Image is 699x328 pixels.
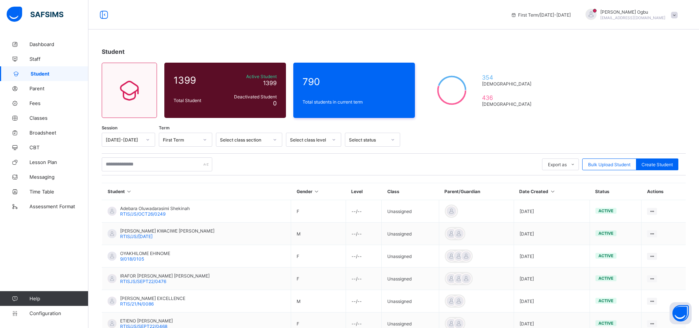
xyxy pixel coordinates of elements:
td: --/-- [346,223,382,245]
span: RTIS/JS/OCT26/0249 [120,211,165,217]
th: Level [346,183,382,200]
span: Active Student [224,74,277,79]
th: Class [382,183,439,200]
span: Export as [548,162,567,167]
span: Parent [29,86,88,91]
td: --/-- [346,200,382,223]
td: M [291,290,346,313]
span: Total students in current term [303,99,406,105]
td: [DATE] [514,200,590,223]
span: RTIS/21/N/0086 [120,301,154,307]
div: Select class level [290,137,328,143]
span: 354 [482,74,535,81]
span: Dashboard [29,41,88,47]
td: [DATE] [514,223,590,245]
span: 9/018/0105 [120,256,144,262]
td: --/-- [346,290,382,313]
span: Fees [29,100,88,106]
div: [DATE]-[DATE] [106,137,141,143]
span: Create Student [642,162,673,167]
span: active [598,253,614,258]
th: Gender [291,183,346,200]
div: Select status [349,137,387,143]
i: Sort in Ascending Order [314,189,320,194]
img: safsims [7,7,63,22]
span: [DEMOGRAPHIC_DATA] [482,101,535,107]
td: Unassigned [382,200,439,223]
span: Broadsheet [29,130,88,136]
span: active [598,231,614,236]
td: [DATE] [514,245,590,268]
div: Total Student [172,96,223,105]
span: Staff [29,56,88,62]
span: [PERSON_NAME] Ogbu [600,9,665,15]
button: Open asap [670,302,692,324]
th: Student [102,183,291,200]
span: active [598,321,614,326]
td: Unassigned [382,223,439,245]
span: RTISJS/SEPT22/0476 [120,279,166,284]
span: Classes [29,115,88,121]
span: Time Table [29,189,88,195]
span: 790 [303,76,406,87]
span: Messaging [29,174,88,180]
td: F [291,200,346,223]
span: 0 [273,100,277,107]
span: Term [159,125,169,130]
span: [PERSON_NAME] KWACIWE [PERSON_NAME] [120,228,214,234]
span: [DEMOGRAPHIC_DATA] [482,81,535,87]
span: Student [102,48,125,55]
span: Configuration [29,310,88,316]
span: active [598,298,614,303]
div: First Term [163,137,199,143]
span: [PERSON_NAME] EXCELLENCE [120,296,185,301]
span: Deactivated Student [224,94,277,100]
span: Lesson Plan [29,159,88,165]
td: --/-- [346,245,382,268]
td: M [291,223,346,245]
span: active [598,208,614,213]
span: IRAFOR [PERSON_NAME] [PERSON_NAME] [120,273,210,279]
span: RTIS/JS/[DATE] [120,234,153,239]
span: 1399 [174,74,221,86]
th: Parent/Guardian [439,183,514,200]
span: CBT [29,144,88,150]
span: Help [29,296,88,301]
th: Status [590,183,642,200]
th: Date Created [514,183,590,200]
i: Sort in Ascending Order [126,189,132,194]
span: Bulk Upload Student [588,162,630,167]
span: Session [102,125,118,130]
td: Unassigned [382,245,439,268]
td: F [291,268,346,290]
span: OYAKHILOME EHINOME [120,251,170,256]
i: Sort in Ascending Order [549,189,556,194]
span: 1399 [263,79,277,87]
span: Student [31,71,88,77]
td: Unassigned [382,268,439,290]
td: --/-- [346,268,382,290]
span: session/term information [511,12,571,18]
span: [EMAIL_ADDRESS][DOMAIN_NAME] [600,15,665,20]
span: ETIENO [PERSON_NAME] [120,318,173,324]
td: [DATE] [514,268,590,290]
div: AnnOgbu [578,9,681,21]
td: Unassigned [382,290,439,313]
td: F [291,245,346,268]
span: Adebara Oluwadarasimi Shekinah [120,206,190,211]
span: Assessment Format [29,203,88,209]
th: Actions [642,183,686,200]
span: 436 [482,94,535,101]
td: [DATE] [514,290,590,313]
span: active [598,276,614,281]
div: Select class section [220,137,269,143]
